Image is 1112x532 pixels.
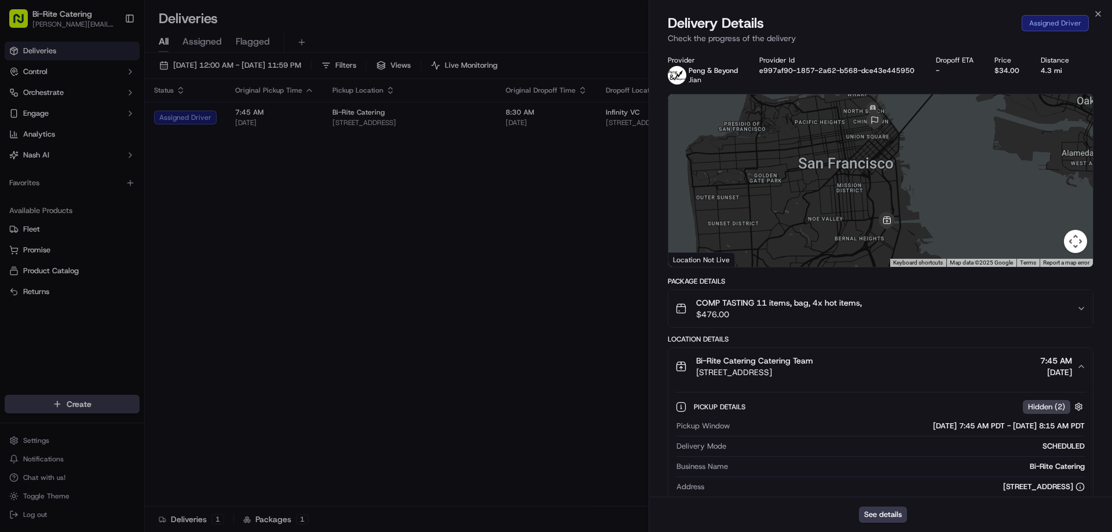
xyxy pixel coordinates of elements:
button: Map camera controls [1064,230,1087,253]
span: [STREET_ADDRESS] [696,366,813,378]
input: Got a question? Start typing here... [30,75,209,87]
button: See details [859,507,907,523]
span: [PERSON_NAME] [36,211,94,220]
span: Klarizel Pensader [36,179,96,189]
button: See all [180,148,211,162]
img: 1736555255976-a54dd68f-1ca7-489b-9aae-adbdc363a1c4 [23,180,32,189]
div: Past conversations [12,151,78,160]
div: 💻 [98,260,107,269]
span: Bi-Rite Catering Catering Team [696,355,813,366]
a: Open this area in Google Maps (opens a new window) [671,252,709,267]
a: 💻API Documentation [93,254,191,275]
span: • [96,211,100,220]
span: API Documentation [109,259,186,270]
span: Address [676,482,704,492]
div: Dropoff ETA [936,56,976,65]
span: [DATE] [103,211,126,220]
button: Start new chat [197,114,211,128]
button: Bi-Rite Catering Catering Team[STREET_ADDRESS]7:45 AM[DATE] [668,348,1093,385]
div: 4.3 mi [1041,66,1072,75]
img: profile_peng_cartwheel.jpg [668,66,686,85]
a: Terms (opens in new tab) [1020,259,1036,266]
div: Price [994,56,1022,65]
img: Google [671,252,709,267]
p: Check the progress of the delivery [668,32,1093,44]
span: [DATE] [1040,366,1072,378]
span: Business Name [676,461,728,472]
span: Pickup Details [694,402,748,412]
span: Map data ©2025 Google [950,259,1013,266]
span: Pickup Window [676,421,730,431]
a: 📗Knowledge Base [7,254,93,275]
button: COMP TASTING 11 items, bag, 4x hot items,$476.00 [668,290,1093,327]
p: Peng & Beyond [689,66,738,75]
img: Nash [12,12,35,35]
div: SCHEDULED [731,441,1085,452]
span: $476.00 [696,309,862,320]
img: Joseph V. [12,200,30,218]
button: Keyboard shortcuts [893,259,943,267]
div: We're available if you need us! [52,122,159,131]
button: e997af90-1857-2a62-b568-dce43e445950 [759,66,915,75]
img: 1736555255976-a54dd68f-1ca7-489b-9aae-adbdc363a1c4 [23,211,32,221]
div: - [936,66,976,75]
div: $34.00 [994,66,1022,75]
img: 1724597045416-56b7ee45-8013-43a0-a6f9-03cb97ddad50 [24,111,45,131]
div: Package Details [668,277,1093,286]
span: Pylon [115,287,140,296]
div: Location Details [668,335,1093,344]
div: 📗 [12,260,21,269]
a: Report a map error [1043,259,1089,266]
span: 7:45 AM [1040,355,1072,366]
button: Hidden (2) [1023,399,1086,414]
p: Welcome 👋 [12,46,211,65]
img: Klarizel Pensader [12,168,30,187]
div: Start new chat [52,111,190,122]
span: Delivery Mode [676,441,726,452]
div: Bi-Rite Catering [733,461,1085,472]
span: COMP TASTING 11 items, bag, 4x hot items, [696,297,862,309]
span: Delivery Details [668,14,764,32]
span: Knowledge Base [23,259,89,270]
div: Location Not Live [668,252,735,267]
span: Jian [689,75,701,85]
span: • [98,179,102,189]
div: Provider Id [759,56,917,65]
div: [DATE] 7:45 AM PDT - [DATE] 8:15 AM PDT [734,421,1085,431]
div: Provider [668,56,741,65]
span: Hidden ( 2 ) [1028,402,1065,412]
span: [DATE] [104,179,128,189]
img: 1736555255976-a54dd68f-1ca7-489b-9aae-adbdc363a1c4 [12,111,32,131]
div: Distance [1041,56,1072,65]
a: Powered byPylon [82,287,140,296]
div: [STREET_ADDRESS] [1003,482,1085,492]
